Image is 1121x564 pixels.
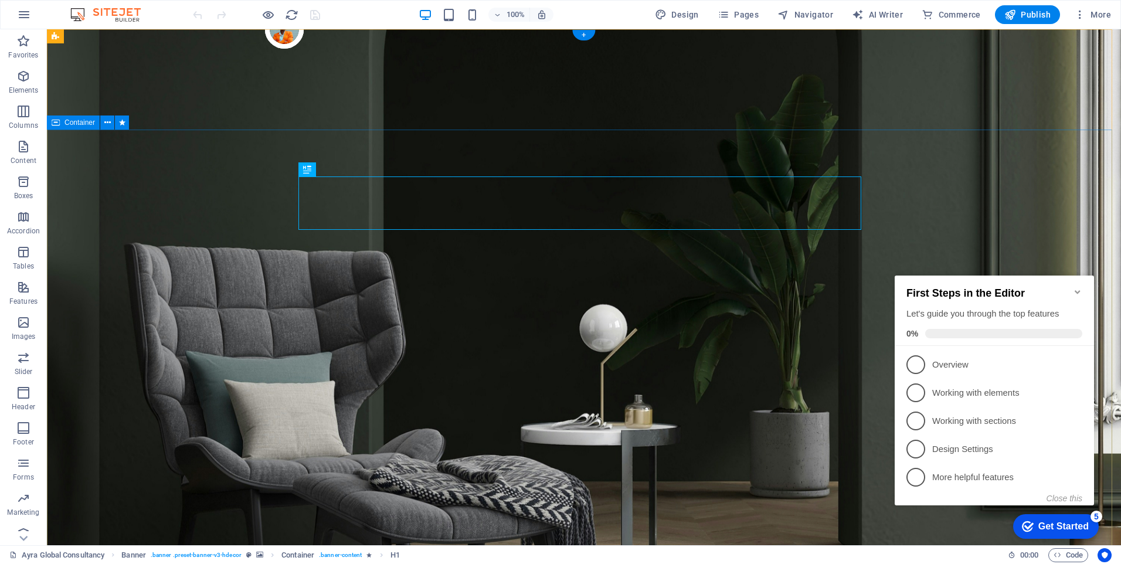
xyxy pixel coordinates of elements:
span: Navigator [777,9,833,21]
div: Let's guide you through the top features [16,49,192,62]
div: Get Started 5 items remaining, 0% complete [123,256,209,280]
p: Tables [13,261,34,271]
p: Images [12,332,36,341]
p: Boxes [14,191,33,201]
i: This element is a customizable preset [246,552,252,558]
span: Publish [1004,9,1051,21]
button: Pages [713,5,763,24]
button: reload [284,8,298,22]
i: Reload page [285,8,298,22]
span: 0% [16,70,35,80]
a: Click to cancel selection. Double-click to open Pages [9,548,104,562]
span: . banner-content [319,548,362,562]
i: Element contains an animation [366,552,372,558]
p: More helpful features [42,213,183,225]
div: Minimize checklist [183,29,192,38]
p: Design Settings [42,185,183,197]
p: Features [9,297,38,306]
nav: breadcrumb [121,548,400,562]
button: Publish [995,5,1060,24]
button: Commerce [917,5,986,24]
li: Overview [5,92,204,120]
div: Design (Ctrl+Alt+Y) [650,5,704,24]
button: Click here to leave preview mode and continue editing [261,8,275,22]
p: Accordion [7,226,40,236]
h2: First Steps in the Editor [16,29,192,41]
p: Forms [13,473,34,482]
p: Working with sections [42,157,183,169]
button: Code [1048,548,1088,562]
p: Header [12,402,35,412]
button: Usercentrics [1098,548,1112,562]
div: + [572,30,595,40]
p: Favorites [8,50,38,60]
span: Click to select. Double-click to edit [390,548,400,562]
span: Code [1054,548,1083,562]
span: Click to select. Double-click to edit [281,548,314,562]
button: AI Writer [847,5,908,24]
span: . banner .preset-banner-v3-hdecor [151,548,242,562]
p: Working with elements [42,128,183,141]
button: Navigator [773,5,838,24]
p: Columns [9,121,38,130]
span: 00 00 [1020,548,1038,562]
li: Working with sections [5,148,204,176]
div: 5 [201,252,212,264]
p: Marketing [7,508,39,517]
p: Slider [15,367,33,376]
button: More [1069,5,1116,24]
span: AI Writer [852,9,903,21]
i: On resize automatically adjust zoom level to fit chosen device. [536,9,547,20]
p: Overview [42,100,183,113]
span: : [1028,551,1030,559]
button: Design [650,5,704,24]
button: 100% [488,8,530,22]
li: Design Settings [5,176,204,205]
h6: Session time [1008,548,1039,562]
img: Editor Logo [67,8,155,22]
p: Footer [13,437,34,447]
div: Get Started [148,263,199,273]
h6: 100% [506,8,525,22]
span: Pages [718,9,759,21]
span: Design [655,9,699,21]
span: More [1074,9,1111,21]
button: Close this [157,235,192,244]
p: Elements [9,86,39,95]
li: Working with elements [5,120,204,148]
span: Commerce [922,9,981,21]
span: Container [64,119,95,126]
li: More helpful features [5,205,204,233]
span: Click to select. Double-click to edit [121,548,146,562]
p: Content [11,156,36,165]
i: This element contains a background [256,552,263,558]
